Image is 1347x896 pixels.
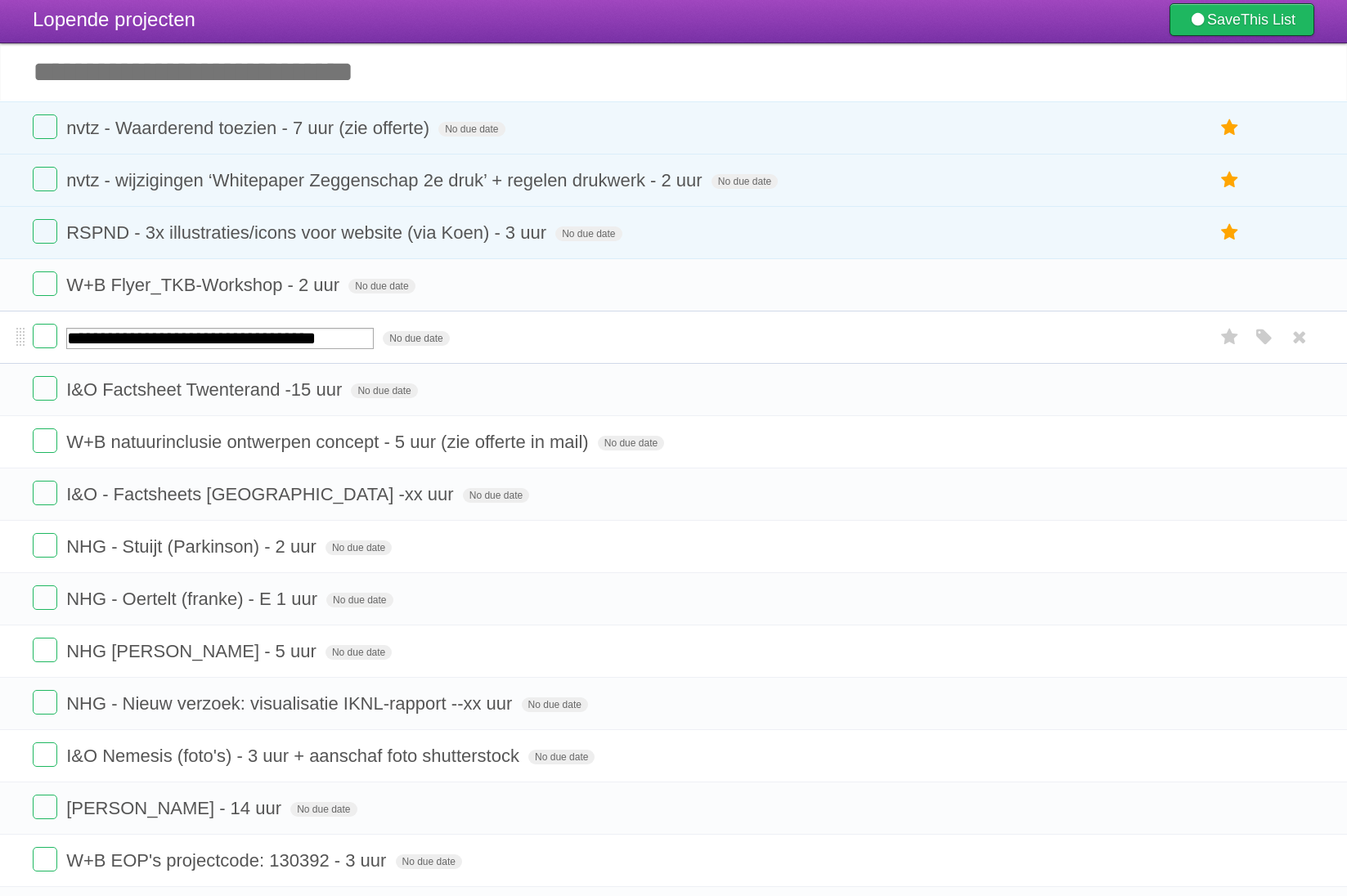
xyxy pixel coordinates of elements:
[66,118,433,138] span: nvtz - Waarderend toezien - 7 uur (zie offerte)
[66,170,707,190] span: nvtz - wijzigingen ‘Whitepaper Zeggenschap 2e druk’ + regelen drukwerk - 2 uur
[1215,167,1246,194] label: Star task
[463,488,529,503] span: No due date
[33,8,195,30] span: Lopende projecten
[326,540,392,555] span: No due date
[326,593,393,607] span: No due date
[1215,114,1246,141] label: Star task
[33,324,57,348] label: Done
[66,798,285,818] span: [PERSON_NAME] - 14 uur
[33,167,57,191] label: Done
[66,379,346,400] span: I&O Factsheet Twenterand -15 uur
[351,383,417,398] span: No due date
[33,271,57,296] label: Done
[33,585,57,610] label: Done
[555,226,622,241] span: No due date
[33,533,57,558] label: Done
[33,114,57,139] label: Done
[712,174,778,189] span: No due date
[33,847,57,871] label: Done
[66,432,593,452] span: W+B natuurinclusie ontwerpen concept - 5 uur (zie offerte in mail)
[1241,11,1295,28] b: This List
[522,697,588,712] span: No due date
[66,222,550,243] span: RSPND - 3x illustraties/icons voor website (via Koen) - 3 uur
[33,742,57,767] label: Done
[33,481,57,505] label: Done
[33,690,57,715] label: Done
[66,850,390,871] span: W+B EOP's projectcode: 130392 - 3 uur
[66,484,458,504] span: I&O - Factsheets [GEOGRAPHIC_DATA] -xx uur
[33,638,57,662] label: Done
[290,802,357,817] span: No due date
[326,645,392,660] span: No due date
[396,854,462,869] span: No due date
[1215,324,1246,351] label: Star task
[33,428,57,453] label: Done
[383,331,449,346] span: No due date
[598,436,664,450] span: No due date
[66,746,523,766] span: I&O Nemesis (foto's) - 3 uur + aanschaf foto shutterstock
[348,279,415,293] span: No due date
[528,750,595,764] span: No due date
[33,376,57,401] label: Done
[1215,219,1246,246] label: Star task
[66,589,321,609] span: NHG - Oertelt (franke) - E 1 uur
[438,122,505,137] span: No due date
[1170,3,1314,36] a: SaveThis List
[66,693,516,714] span: NHG - Nieuw verzoek: visualisatie IKNL-rapport --xx uur
[66,275,343,295] span: W+B Flyer_TKB-Workshop - 2 uur
[66,536,321,557] span: NHG - Stuijt (Parkinson) - 2 uur
[33,795,57,819] label: Done
[66,641,321,661] span: NHG [PERSON_NAME] - 5 uur
[33,219,57,244] label: Done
